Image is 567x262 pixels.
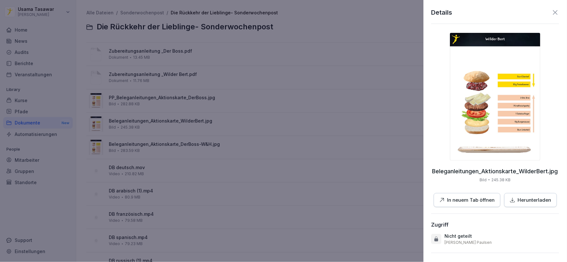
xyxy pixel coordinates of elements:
[445,240,492,245] p: [PERSON_NAME] Paulsen
[431,221,449,228] div: Zugriff
[504,193,557,207] button: Herunterladen
[480,177,487,183] p: Bild
[445,233,472,239] p: Nicht geteilt
[492,177,511,183] p: 245.38 KB
[450,33,541,161] img: thumbnail
[518,197,552,204] p: Herunterladen
[433,168,558,175] p: Beleganleitungen_Aktionskarte_WilderBert.jpg
[434,193,501,207] button: In neuem Tab öffnen
[431,8,452,17] p: Details
[448,197,495,204] p: In neuem Tab öffnen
